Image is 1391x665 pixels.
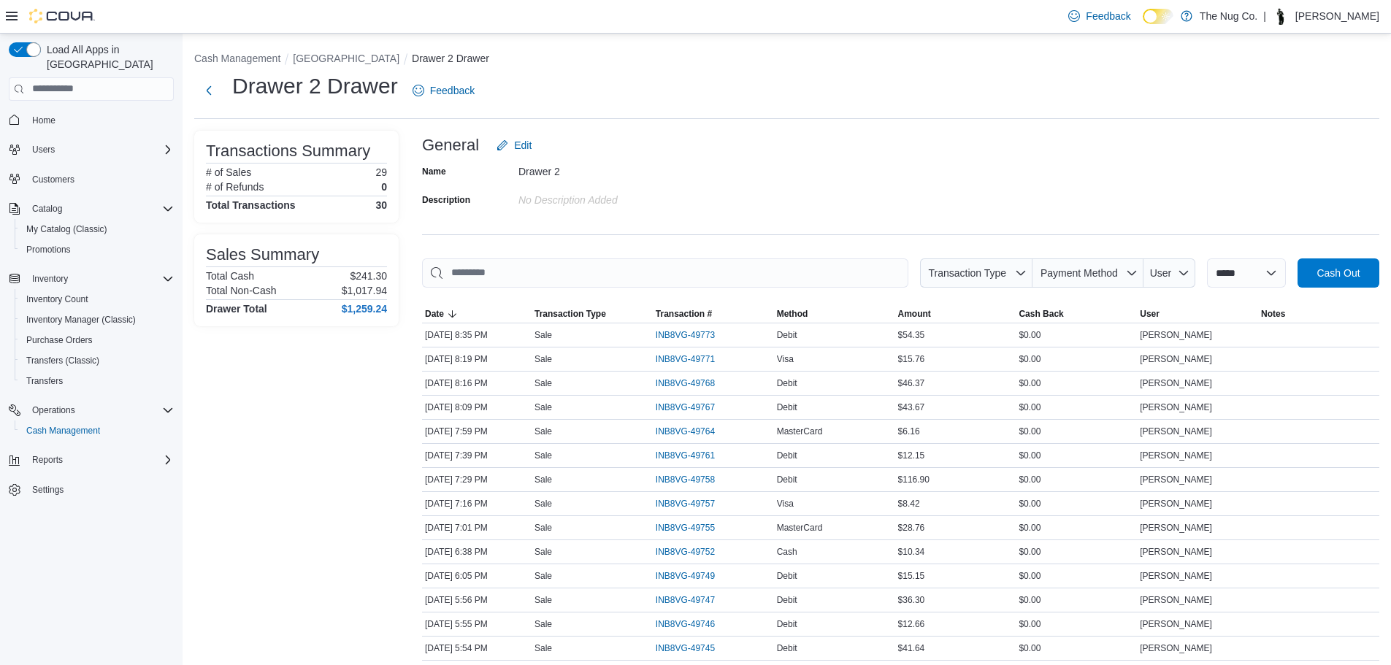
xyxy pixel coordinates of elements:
[422,543,532,561] div: [DATE] 6:38 PM
[375,166,387,178] p: 29
[20,331,99,349] a: Purchase Orders
[656,308,712,320] span: Transaction #
[32,454,63,466] span: Reports
[32,273,68,285] span: Inventory
[656,498,715,510] span: INB8VG-49757
[534,401,552,413] p: Sale
[26,244,71,255] span: Promotions
[1016,567,1137,585] div: $0.00
[422,305,532,323] button: Date
[534,570,552,582] p: Sale
[656,522,715,534] span: INB8VG-49755
[656,374,729,392] button: INB8VG-49768
[1200,7,1257,25] p: The Nug Co.
[777,546,797,558] span: Cash
[26,401,81,419] button: Operations
[422,194,470,206] label: Description
[656,447,729,464] button: INB8VG-49761
[656,377,715,389] span: INB8VG-49768
[1143,24,1143,25] span: Dark Mode
[20,352,105,369] a: Transfers (Classic)
[1016,495,1137,512] div: $0.00
[1140,308,1160,320] span: User
[293,53,399,64] button: [GEOGRAPHIC_DATA]
[20,352,174,369] span: Transfers (Classic)
[1140,353,1212,365] span: [PERSON_NAME]
[194,51,1379,69] nav: An example of EuiBreadcrumbs
[534,308,606,320] span: Transaction Type
[656,543,729,561] button: INB8VG-49752
[656,594,715,606] span: INB8VG-49747
[514,138,532,153] span: Edit
[15,310,180,330] button: Inventory Manager (Classic)
[1016,591,1137,609] div: $0.00
[534,546,552,558] p: Sale
[534,377,552,389] p: Sale
[425,308,444,320] span: Date
[656,350,729,368] button: INB8VG-49771
[656,326,729,344] button: INB8VG-49773
[656,353,715,365] span: INB8VG-49771
[532,305,653,323] button: Transaction Type
[898,308,931,320] span: Amount
[656,471,729,488] button: INB8VG-49758
[656,450,715,461] span: INB8VG-49761
[1143,9,1173,24] input: Dark Mode
[491,131,537,160] button: Edit
[518,188,714,206] div: No Description added
[518,160,714,177] div: Drawer 2
[20,311,142,328] a: Inventory Manager (Classic)
[20,331,174,349] span: Purchase Orders
[20,422,174,439] span: Cash Management
[375,199,387,211] h4: 30
[777,642,797,654] span: Debit
[26,111,174,129] span: Home
[26,314,136,326] span: Inventory Manager (Classic)
[777,401,797,413] span: Debit
[32,203,62,215] span: Catalog
[206,166,251,178] h6: # of Sales
[26,270,74,288] button: Inventory
[777,498,794,510] span: Visa
[1140,546,1212,558] span: [PERSON_NAME]
[534,498,552,510] p: Sale
[920,258,1032,288] button: Transaction Type
[20,311,174,328] span: Inventory Manager (Classic)
[1140,594,1212,606] span: [PERSON_NAME]
[422,137,479,154] h3: General
[898,498,920,510] span: $8.42
[1016,374,1137,392] div: $0.00
[1062,1,1136,31] a: Feedback
[777,474,797,485] span: Debit
[26,481,69,499] a: Settings
[3,169,180,190] button: Customers
[1143,258,1195,288] button: User
[898,522,925,534] span: $28.76
[20,291,174,308] span: Inventory Count
[26,223,107,235] span: My Catalog (Classic)
[26,293,88,305] span: Inventory Count
[342,285,387,296] p: $1,017.94
[656,615,729,633] button: INB8VG-49746
[26,270,174,288] span: Inventory
[381,181,387,193] p: 0
[26,200,68,218] button: Catalog
[206,246,319,264] h3: Sales Summary
[534,329,552,341] p: Sale
[1032,258,1143,288] button: Payment Method
[1016,326,1137,344] div: $0.00
[350,270,387,282] p: $241.30
[194,53,280,64] button: Cash Management
[15,420,180,441] button: Cash Management
[1140,377,1212,389] span: [PERSON_NAME]
[32,484,64,496] span: Settings
[422,258,908,288] input: This is a search bar. As you type, the results lower in the page will automatically filter.
[898,426,920,437] span: $6.16
[777,450,797,461] span: Debit
[422,519,532,537] div: [DATE] 7:01 PM
[26,451,69,469] button: Reports
[898,594,925,606] span: $36.30
[26,375,63,387] span: Transfers
[422,399,532,416] div: [DATE] 8:09 PM
[656,546,715,558] span: INB8VG-49752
